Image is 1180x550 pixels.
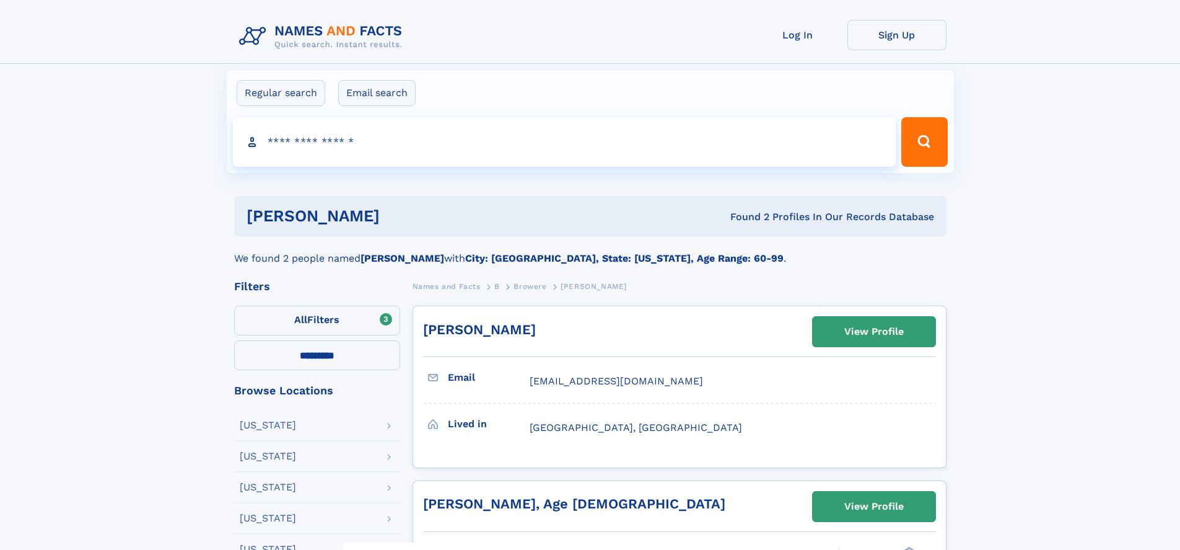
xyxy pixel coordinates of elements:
h3: Email [448,367,530,388]
label: Email search [338,80,416,106]
input: search input [233,117,896,167]
a: Names and Facts [413,278,481,294]
span: All [294,314,307,326]
div: [US_STATE] [240,451,296,461]
a: Browere [514,278,546,294]
label: Regular search [237,80,325,106]
h1: [PERSON_NAME] [247,208,555,224]
span: [PERSON_NAME] [561,282,627,291]
a: B [494,278,500,294]
span: [GEOGRAPHIC_DATA], [GEOGRAPHIC_DATA] [530,422,742,433]
a: [PERSON_NAME], Age [DEMOGRAPHIC_DATA] [423,496,725,512]
div: [US_STATE] [240,513,296,523]
div: View Profile [844,317,904,346]
a: [PERSON_NAME] [423,322,536,337]
div: View Profile [844,492,904,521]
div: Found 2 Profiles In Our Records Database [555,210,934,224]
span: [EMAIL_ADDRESS][DOMAIN_NAME] [530,375,703,387]
button: Search Button [901,117,947,167]
span: Browere [514,282,546,291]
div: Filters [234,281,400,292]
a: View Profile [813,317,935,347]
b: City: [GEOGRAPHIC_DATA], State: [US_STATE], Age Range: 60-99 [465,252,784,264]
img: Logo Names and Facts [234,20,413,53]
span: B [494,282,500,291]
div: [US_STATE] [240,420,296,430]
div: We found 2 people named with . [234,236,946,266]
a: Log In [748,20,847,50]
a: Sign Up [847,20,946,50]
a: View Profile [813,492,935,521]
label: Filters [234,306,400,335]
div: [US_STATE] [240,482,296,492]
div: Browse Locations [234,385,400,396]
h3: Lived in [448,414,530,435]
b: [PERSON_NAME] [361,252,444,264]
